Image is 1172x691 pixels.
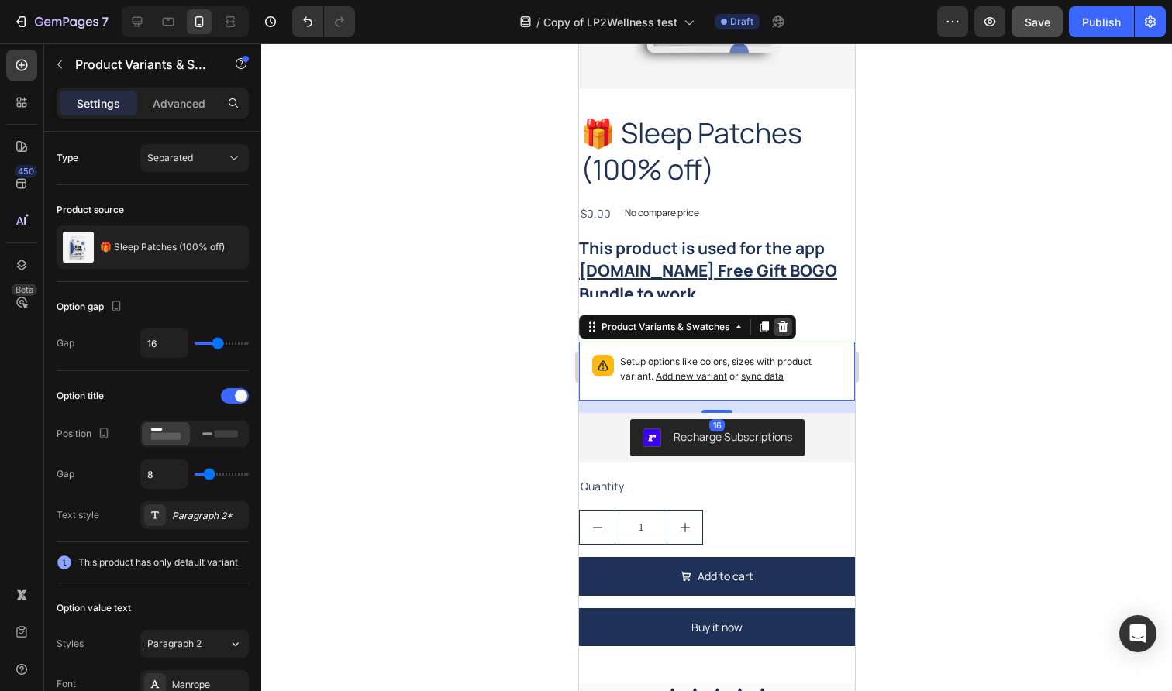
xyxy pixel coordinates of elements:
div: Text style [57,508,99,522]
p: Settings [77,95,120,112]
div: Beta [12,284,37,296]
p: 🎁 Sleep Patches (100% off) [100,242,225,253]
button: Publish [1069,6,1134,37]
div: Product source [57,203,124,217]
div: Open Intercom Messenger [1119,615,1156,652]
button: Paragraph 2 [140,630,249,658]
div: Styles [57,637,84,651]
div: Option value text [57,601,131,615]
iframe: Design area [579,43,855,691]
div: Gap [57,467,74,481]
div: Option title [57,389,104,403]
div: Type [57,151,78,165]
div: Gap [57,336,74,350]
div: Publish [1082,14,1121,30]
span: Save [1025,15,1050,29]
button: 7 [6,6,115,37]
p: Product Variants & Swatches [75,55,207,74]
div: 450 [15,165,37,177]
div: Undo/Redo [292,6,355,37]
div: Paragraph 2* [172,509,245,523]
button: Separated [140,144,249,172]
button: Save [1012,6,1063,37]
div: Option gap [57,297,126,318]
span: / [536,14,540,30]
div: Position [57,424,113,445]
div: Font [57,677,76,691]
span: Draft [730,15,753,29]
input: Auto [141,329,188,357]
img: product feature img [63,232,94,263]
p: 7 [102,12,109,31]
span: This product has only default variant [78,555,238,570]
span: Copy of LP2Wellness test [543,14,677,30]
p: Advanced [153,95,205,112]
span: Paragraph 2 [147,637,202,651]
input: Auto [141,460,188,488]
span: Separated [147,152,193,163]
